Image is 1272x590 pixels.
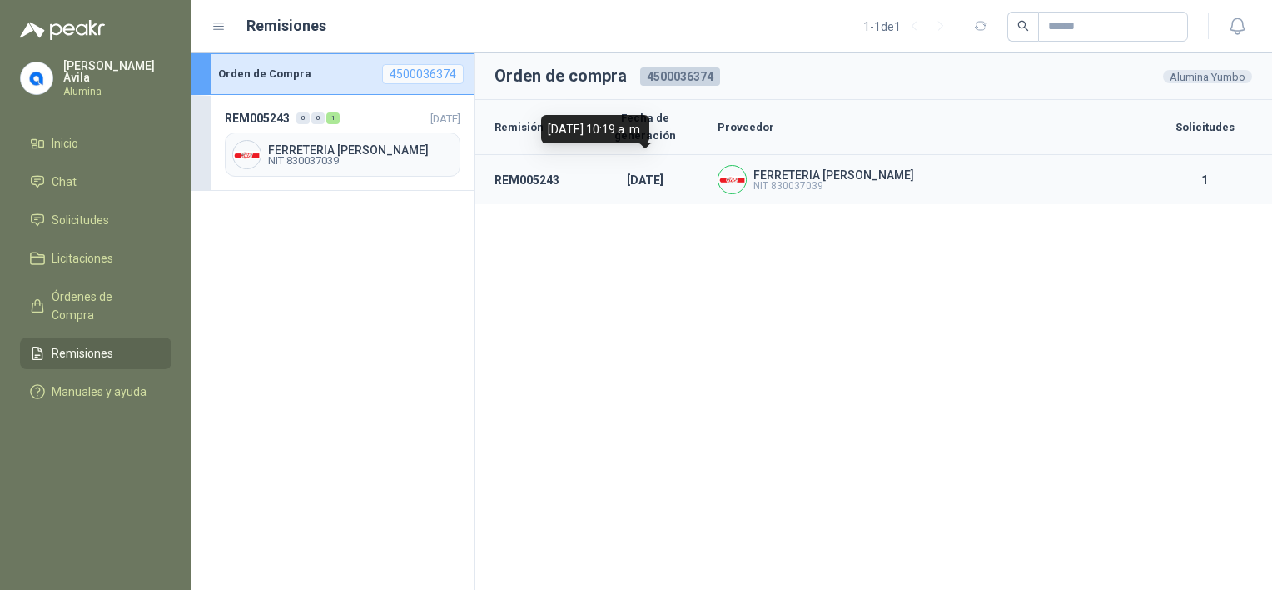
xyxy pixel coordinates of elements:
[20,20,105,40] img: Logo peakr
[541,115,649,143] div: [DATE] 10:19 a. m.
[640,67,720,86] div: 4500036374
[20,337,171,369] a: Remisiones
[583,100,708,154] th: Fecha de generación
[718,166,746,193] img: Company Logo
[246,14,326,37] h1: Remisiones
[268,144,453,156] span: FERRETERIA [PERSON_NAME]
[20,204,171,236] a: Solicitudes
[21,62,52,94] img: Company Logo
[218,66,311,82] b: Orden de Compra
[382,64,464,84] div: 4500036374
[326,112,340,124] div: 1
[52,134,78,152] span: Inicio
[20,281,171,331] a: Órdenes de Compra
[63,60,171,83] p: [PERSON_NAME] Avila
[311,112,325,124] div: 0
[268,156,453,166] span: NIT 830037039
[296,112,310,124] div: 0
[1147,155,1272,205] td: 1
[1147,100,1272,154] th: Solicitudes
[475,100,583,154] th: Remisión
[475,155,583,205] td: REM005243
[753,169,914,181] b: FERRETERIA [PERSON_NAME]
[20,242,171,274] a: Licitaciones
[708,100,1147,154] th: Proveedor
[863,13,954,40] div: 1 - 1 de 1
[52,172,77,191] span: Chat
[494,63,627,89] h2: Orden de compra
[52,382,147,401] span: Manuales y ayuda
[52,344,113,362] span: Remisiones
[1163,70,1252,83] div: Alumina Yumbo
[52,287,156,324] span: Órdenes de Compra
[225,109,290,127] span: REM005243
[753,181,914,191] span: NIT 830037039
[20,127,171,159] a: Inicio
[191,95,474,191] a: REM005243001[DATE] Company LogoFERRETERIA [PERSON_NAME]NIT 830037039
[52,249,113,267] span: Licitaciones
[20,376,171,407] a: Manuales y ayuda
[63,87,171,97] p: Alumina
[52,211,109,229] span: Solicitudes
[191,53,474,95] a: Orden de Compra4500036374
[233,141,261,168] img: Company Logo
[430,112,460,125] span: [DATE]
[593,171,698,189] p: [DATE]
[1017,20,1029,32] span: search
[20,166,171,197] a: Chat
